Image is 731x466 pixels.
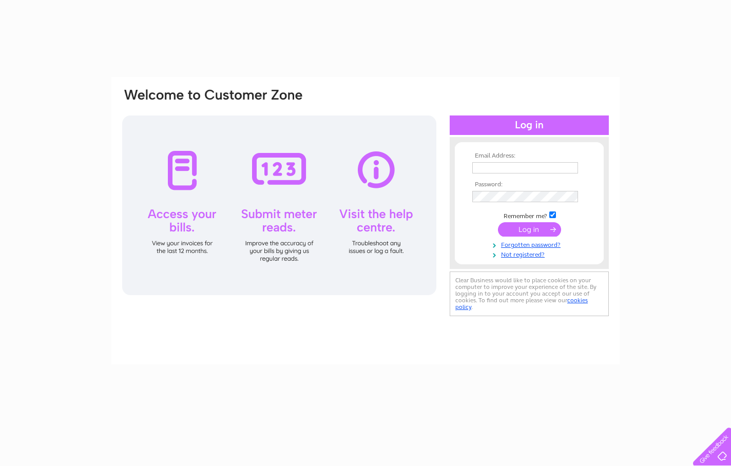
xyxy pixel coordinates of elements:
[470,181,589,188] th: Password:
[450,271,609,316] div: Clear Business would like to place cookies on your computer to improve your experience of the sit...
[455,297,588,310] a: cookies policy
[498,222,561,237] input: Submit
[472,249,589,259] a: Not registered?
[470,210,589,220] td: Remember me?
[472,239,589,249] a: Forgotten password?
[470,152,589,160] th: Email Address:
